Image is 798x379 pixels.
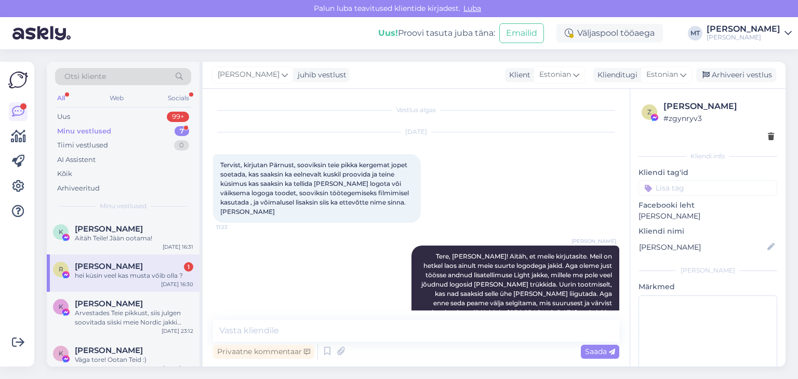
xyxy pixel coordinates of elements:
span: Katrin Katrin [75,346,143,355]
div: [DATE] 23:12 [162,327,193,335]
span: [PERSON_NAME] [571,237,616,245]
span: 11:23 [216,223,255,231]
div: [PERSON_NAME] [707,33,780,42]
span: Minu vestlused [100,201,147,211]
p: Kliendi tag'id [639,167,777,178]
span: Estonian [539,69,571,80]
span: R [59,265,63,273]
span: Ringo Voosalu [75,262,143,271]
div: Proovi tasuta juba täna: [378,27,495,39]
p: Kliendi nimi [639,226,777,237]
p: Märkmed [639,281,777,292]
div: Väljaspool tööaega [556,24,663,43]
div: Arhiveeritud [57,183,100,194]
span: Saada [585,347,615,356]
div: [PERSON_NAME] [639,266,777,275]
span: Kadri Viirand [75,224,143,234]
div: Klient [505,70,530,80]
input: Lisa nimi [639,241,765,253]
div: AI Assistent [57,155,96,165]
div: 1 [184,262,193,272]
div: # zgynryv3 [663,113,774,124]
div: 0 [174,140,189,151]
button: Emailid [499,23,544,43]
div: MT [688,26,702,40]
span: K [59,303,63,310]
img: Askly Logo [8,70,28,90]
div: 7 [175,126,189,137]
a: [PERSON_NAME][PERSON_NAME] [707,25,792,42]
div: [PERSON_NAME] [663,100,774,113]
span: Kristel Goldšmidt [75,299,143,308]
div: Klienditugi [593,70,637,80]
div: Vestlus algas [213,105,619,115]
div: [DATE] 16:31 [163,243,193,251]
p: Facebooki leht [639,200,777,211]
input: Lisa tag [639,180,777,196]
div: hei küsin veel kas musta võib olla ? [75,271,193,280]
span: Otsi kliente [64,71,106,82]
div: [PERSON_NAME] [707,25,780,33]
div: juhib vestlust [294,70,347,80]
div: Arhiveeri vestlus [696,68,776,82]
div: Väga tore! Ootan Teid :) [75,355,193,364]
span: Tervist, kirjutan Pärnust, sooviksin teie pikka kergemat jopet soetada, kas saaksin ka eelnevalt ... [220,161,410,215]
span: Estonian [646,69,678,80]
span: [PERSON_NAME] [218,69,280,80]
div: Aitäh Teile! Jään ootama! [75,234,193,243]
div: All [55,91,67,105]
div: Web [108,91,126,105]
div: Tiimi vestlused [57,140,108,151]
div: 99+ [167,112,189,122]
div: Privaatne kommentaar [213,345,314,359]
div: Uus [57,112,70,122]
p: [PERSON_NAME] [639,211,777,222]
span: K [59,228,63,236]
div: [DATE] 8:54 [163,364,193,372]
b: Uus! [378,28,398,38]
span: Luba [460,4,484,13]
div: Minu vestlused [57,126,111,137]
span: K [59,349,63,357]
div: Kliendi info [639,152,777,161]
div: [DATE] [213,127,619,137]
span: z [647,108,651,116]
div: [DATE] 16:30 [161,280,193,288]
div: Socials [166,91,191,105]
div: Arvestades Teie pikkust, siis julgen soovitada siiski meie Nordic jakki suuruses XXS. S suurus on... [75,308,193,327]
div: Kõik [57,169,72,179]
